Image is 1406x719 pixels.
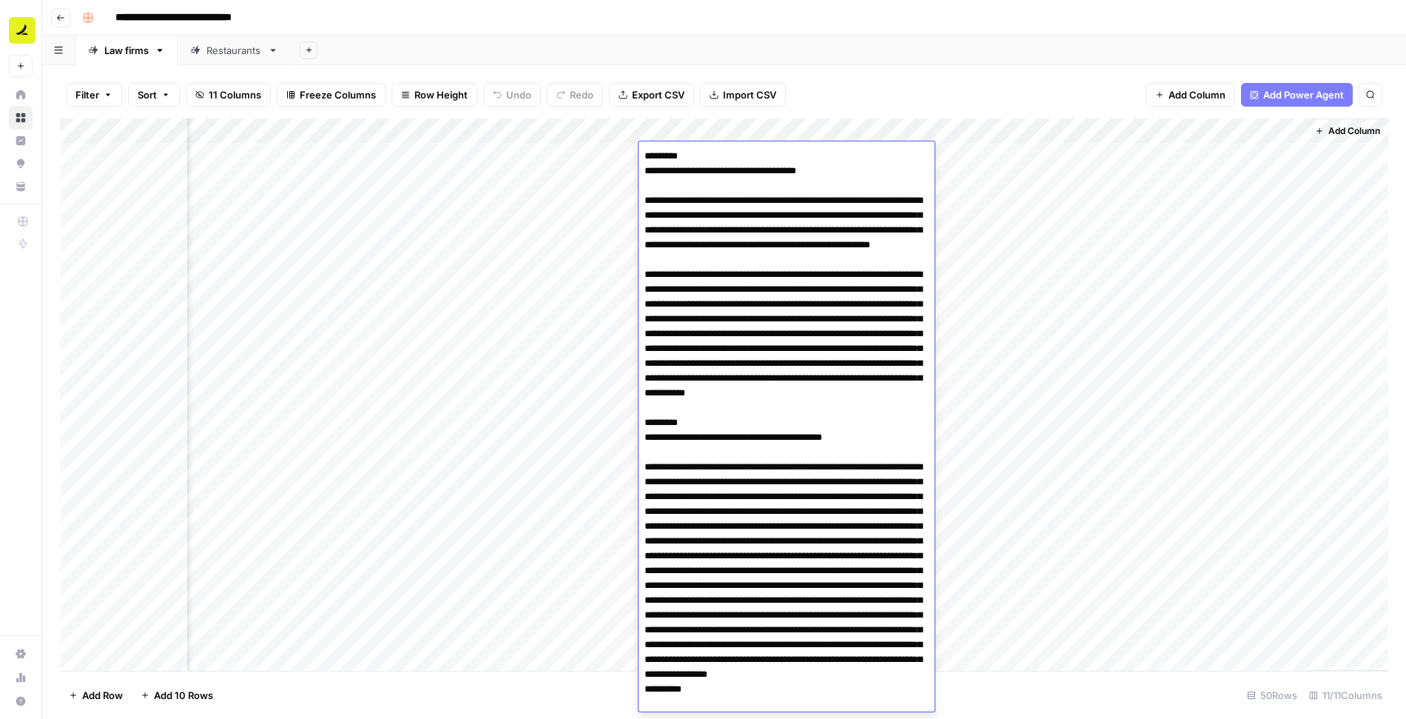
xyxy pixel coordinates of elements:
[9,106,33,130] a: Browse
[723,87,776,102] span: Import CSV
[1328,124,1380,138] span: Add Column
[206,43,262,58] div: Restaurants
[82,688,123,703] span: Add Row
[277,83,386,107] button: Freeze Columns
[1241,83,1353,107] button: Add Power Agent
[9,17,36,44] img: Ramp Logo
[9,83,33,107] a: Home
[632,87,684,102] span: Export CSV
[300,87,376,102] span: Freeze Columns
[75,36,178,65] a: Law firms
[128,83,180,107] button: Sort
[506,87,531,102] span: Undo
[1168,87,1225,102] span: Add Column
[9,689,33,713] button: Help + Support
[104,43,149,58] div: Law firms
[9,175,33,198] a: Your Data
[1263,87,1344,102] span: Add Power Agent
[178,36,291,65] a: Restaurants
[414,87,468,102] span: Row Height
[132,683,222,707] button: Add 10 Rows
[209,87,261,102] span: 11 Columns
[1309,121,1386,141] button: Add Column
[138,87,157,102] span: Sort
[1146,83,1235,107] button: Add Column
[483,83,541,107] button: Undo
[391,83,477,107] button: Row Height
[1241,683,1303,707] div: 50 Rows
[570,87,593,102] span: Redo
[547,83,603,107] button: Redo
[75,87,99,102] span: Filter
[9,12,33,49] button: Workspace: Ramp
[9,666,33,689] a: Usage
[9,642,33,666] a: Settings
[700,83,786,107] button: Import CSV
[60,683,132,707] button: Add Row
[186,83,271,107] button: 11 Columns
[66,83,122,107] button: Filter
[9,152,33,175] a: Opportunities
[154,688,213,703] span: Add 10 Rows
[1303,683,1388,707] div: 11/11 Columns
[9,129,33,153] a: Insights
[609,83,694,107] button: Export CSV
